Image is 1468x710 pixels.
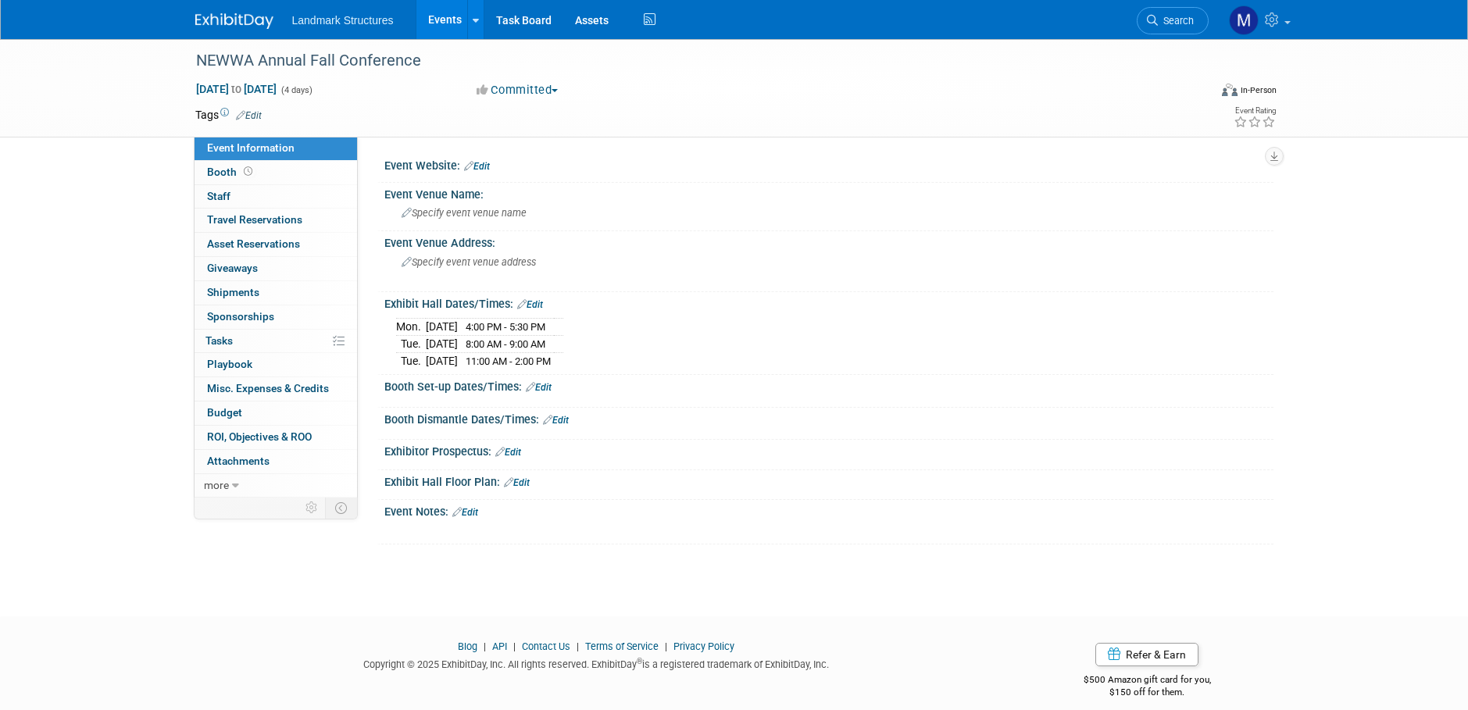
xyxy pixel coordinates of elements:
[241,166,255,177] span: Booth not reserved yet
[207,310,274,323] span: Sponsorships
[195,401,357,425] a: Budget
[673,640,734,652] a: Privacy Policy
[384,408,1273,428] div: Booth Dismantle Dates/Times:
[509,640,520,652] span: |
[280,85,313,95] span: (4 days)
[426,319,458,336] td: [DATE]
[504,477,530,488] a: Edit
[637,657,642,665] sup: ®
[466,321,545,333] span: 4:00 PM - 5:30 PM
[573,640,583,652] span: |
[1021,686,1273,699] div: $150 off for them.
[207,455,270,467] span: Attachments
[384,470,1273,491] div: Exhibit Hall Floor Plan:
[207,262,258,274] span: Giveaways
[471,82,564,98] button: Committed
[207,430,312,443] span: ROI, Objectives & ROO
[396,319,426,336] td: Mon.
[452,507,478,518] a: Edit
[384,183,1273,202] div: Event Venue Name:
[466,355,551,367] span: 11:00 AM - 2:00 PM
[207,382,329,394] span: Misc. Expenses & Credits
[195,426,357,449] a: ROI, Objectives & ROO
[292,14,394,27] span: Landmark Structures
[402,207,527,219] span: Specify event venue name
[426,336,458,353] td: [DATE]
[207,166,255,178] span: Booth
[298,498,326,518] td: Personalize Event Tab Strip
[236,110,262,121] a: Edit
[195,281,357,305] a: Shipments
[195,107,262,123] td: Tags
[1095,643,1198,666] a: Refer & Earn
[195,257,357,280] a: Giveaways
[426,352,458,369] td: [DATE]
[458,640,477,652] a: Blog
[204,479,229,491] span: more
[195,450,357,473] a: Attachments
[384,500,1273,520] div: Event Notes:
[661,640,671,652] span: |
[195,305,357,329] a: Sponsorships
[195,233,357,256] a: Asset Reservations
[492,640,507,652] a: API
[1021,663,1273,699] div: $500 Amazon gift card for you,
[1229,5,1259,35] img: Maryann Tijerina
[384,292,1273,312] div: Exhibit Hall Dates/Times:
[1137,7,1209,34] a: Search
[384,375,1273,395] div: Booth Set-up Dates/Times:
[480,640,490,652] span: |
[195,82,277,96] span: [DATE] [DATE]
[207,286,259,298] span: Shipments
[585,640,659,652] a: Terms of Service
[205,334,233,347] span: Tasks
[195,654,998,672] div: Copyright © 2025 ExhibitDay, Inc. All rights reserved. ExhibitDay is a registered trademark of Ex...
[543,415,569,426] a: Edit
[384,440,1273,460] div: Exhibitor Prospectus:
[1234,107,1276,115] div: Event Rating
[495,447,521,458] a: Edit
[207,141,295,154] span: Event Information
[229,83,244,95] span: to
[1158,15,1194,27] span: Search
[195,353,357,376] a: Playbook
[466,338,545,350] span: 8:00 AM - 9:00 AM
[325,498,357,518] td: Toggle Event Tabs
[396,336,426,353] td: Tue.
[207,406,242,419] span: Budget
[195,137,357,160] a: Event Information
[207,213,302,226] span: Travel Reservations
[191,47,1185,75] div: NEWWA Annual Fall Conference
[195,161,357,184] a: Booth
[195,377,357,401] a: Misc. Expenses & Credits
[207,190,230,202] span: Staff
[384,231,1273,251] div: Event Venue Address:
[207,237,300,250] span: Asset Reservations
[464,161,490,172] a: Edit
[195,330,357,353] a: Tasks
[526,382,552,393] a: Edit
[1222,84,1238,96] img: Format-Inperson.png
[1240,84,1277,96] div: In-Person
[195,185,357,209] a: Staff
[517,299,543,310] a: Edit
[1116,81,1277,105] div: Event Format
[396,352,426,369] td: Tue.
[195,13,273,29] img: ExhibitDay
[384,154,1273,174] div: Event Website:
[195,209,357,232] a: Travel Reservations
[195,474,357,498] a: more
[522,640,570,652] a: Contact Us
[402,256,536,268] span: Specify event venue address
[207,358,252,370] span: Playbook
